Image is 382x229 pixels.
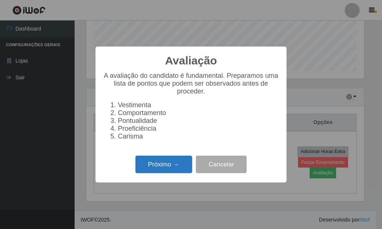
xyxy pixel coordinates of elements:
li: Proeficiência [118,125,279,133]
button: Próximo → [135,156,192,173]
button: Cancelar [196,156,247,173]
li: Vestimenta [118,101,279,109]
li: Carisma [118,133,279,140]
p: A avaliação do candidato é fundamental. Preparamos uma lista de pontos que podem ser observados a... [103,72,279,95]
li: Comportamento [118,109,279,117]
li: Pontualidade [118,117,279,125]
h2: Avaliação [165,54,217,67]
